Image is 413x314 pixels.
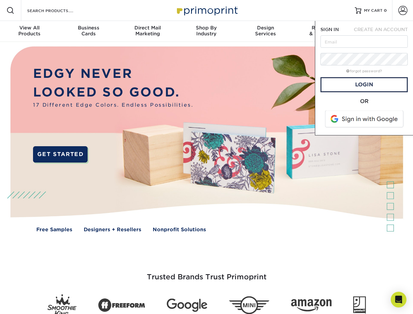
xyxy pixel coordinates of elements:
span: SIGN IN [320,27,339,32]
span: MY CART [364,8,383,13]
img: Google [167,299,207,312]
div: Open Intercom Messenger [391,292,406,307]
div: Services [236,25,295,37]
a: Login [320,77,408,92]
span: Shop By [177,25,236,31]
span: Direct Mail [118,25,177,31]
h3: Trusted Brands Trust Primoprint [15,257,398,289]
a: Resources& Templates [295,21,354,42]
a: Free Samples [36,226,72,234]
input: Email [320,35,408,48]
span: Business [59,25,118,31]
p: LOOKED SO GOOD. [33,83,193,102]
p: EDGY NEVER [33,64,193,83]
span: Resources [295,25,354,31]
a: GET STARTED [33,146,88,163]
img: Amazon [291,299,332,312]
a: Direct MailMarketing [118,21,177,42]
span: 17 Different Edge Colors. Endless Possibilities. [33,101,193,109]
a: Designers + Resellers [84,226,141,234]
a: Nonprofit Solutions [153,226,206,234]
a: DesignServices [236,21,295,42]
div: & Templates [295,25,354,37]
span: CREATE AN ACCOUNT [354,27,408,32]
span: 0 [384,8,387,13]
a: forgot password? [346,69,382,73]
input: SEARCH PRODUCTS..... [26,7,90,14]
img: Primoprint [174,3,239,17]
a: BusinessCards [59,21,118,42]
div: OR [320,97,408,105]
iframe: Google Customer Reviews [2,294,56,312]
div: Industry [177,25,236,37]
span: Design [236,25,295,31]
img: Goodwill [353,296,366,314]
div: Marketing [118,25,177,37]
a: Shop ByIndustry [177,21,236,42]
div: Cards [59,25,118,37]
